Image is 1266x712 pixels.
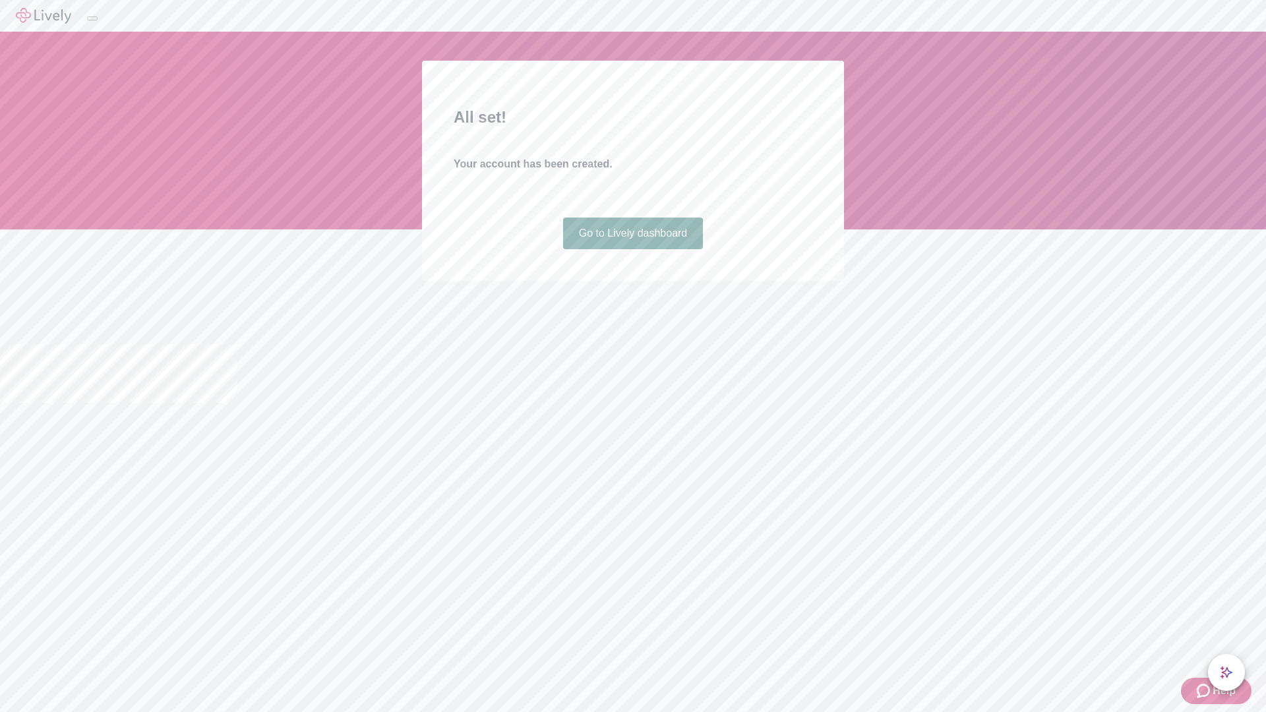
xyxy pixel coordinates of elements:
[87,16,98,20] button: Log out
[16,8,71,24] img: Lively
[454,105,812,129] h2: All set!
[1181,678,1251,704] button: Zendesk support iconHelp
[1197,683,1213,699] svg: Zendesk support icon
[1208,654,1245,691] button: chat
[563,218,704,249] a: Go to Lively dashboard
[454,156,812,172] h4: Your account has been created.
[1213,683,1236,699] span: Help
[1220,666,1233,679] svg: Lively AI Assistant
